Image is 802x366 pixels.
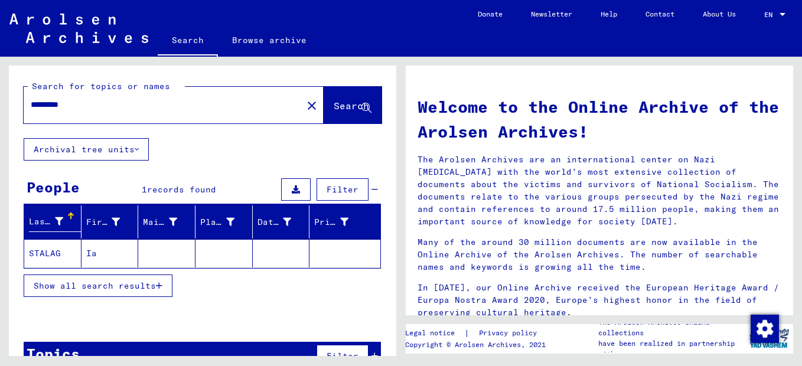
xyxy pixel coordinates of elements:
mat-icon: close [305,99,319,113]
div: Prisoner # [314,213,366,231]
span: 1 [142,184,147,195]
img: Change consent [751,315,779,343]
span: Show all search results [34,280,156,291]
span: EN [764,11,777,19]
span: Filter [327,184,358,195]
a: Search [158,26,218,57]
button: Archival tree units [24,138,149,161]
mat-header-cell: Prisoner # [309,205,380,238]
div: Last Name [29,213,81,232]
button: Search [324,87,382,123]
p: The Arolsen Archives are an international center on Nazi [MEDICAL_DATA] with the world’s most ext... [418,153,781,228]
span: Search [334,100,369,112]
mat-label: Search for topics or names [32,81,170,91]
mat-header-cell: Maiden Name [138,205,195,238]
div: Topics [27,343,80,364]
div: Date of Birth [257,213,309,231]
div: Prisoner # [314,216,348,228]
mat-header-cell: Last Name [24,205,81,238]
div: First Name [86,213,138,231]
a: Privacy policy [470,327,551,339]
button: Filter [317,178,369,201]
div: | [405,327,551,339]
div: Date of Birth [257,216,292,228]
mat-header-cell: Place of Birth [195,205,253,238]
a: Legal notice [405,327,464,339]
span: Filter [327,351,358,361]
mat-header-cell: Date of Birth [253,205,310,238]
p: Copyright © Arolsen Archives, 2021 [405,339,551,350]
img: Arolsen_neg.svg [9,14,148,43]
span: records found [147,184,216,195]
p: Many of the around 30 million documents are now available in the Online Archive of the Arolsen Ar... [418,236,781,273]
div: Last Name [29,215,63,228]
p: The Arolsen Archives online collections [598,317,745,338]
div: People [27,177,80,198]
a: Browse archive [218,26,321,54]
div: Maiden Name [143,216,177,228]
div: Place of Birth [200,216,234,228]
mat-header-cell: First Name [81,205,139,238]
p: In [DATE], our Online Archive received the European Heritage Award / Europa Nostra Award 2020, Eu... [418,282,781,319]
div: First Name [86,216,120,228]
img: yv_logo.png [747,323,791,353]
div: Maiden Name [143,213,195,231]
p: have been realized in partnership with [598,338,745,360]
button: Clear [300,93,324,117]
mat-cell: Ia [81,239,139,267]
div: Place of Birth [200,213,252,231]
mat-cell: STALAG [24,239,81,267]
button: Show all search results [24,274,172,297]
h1: Welcome to the Online Archive of the Arolsen Archives! [418,94,781,144]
